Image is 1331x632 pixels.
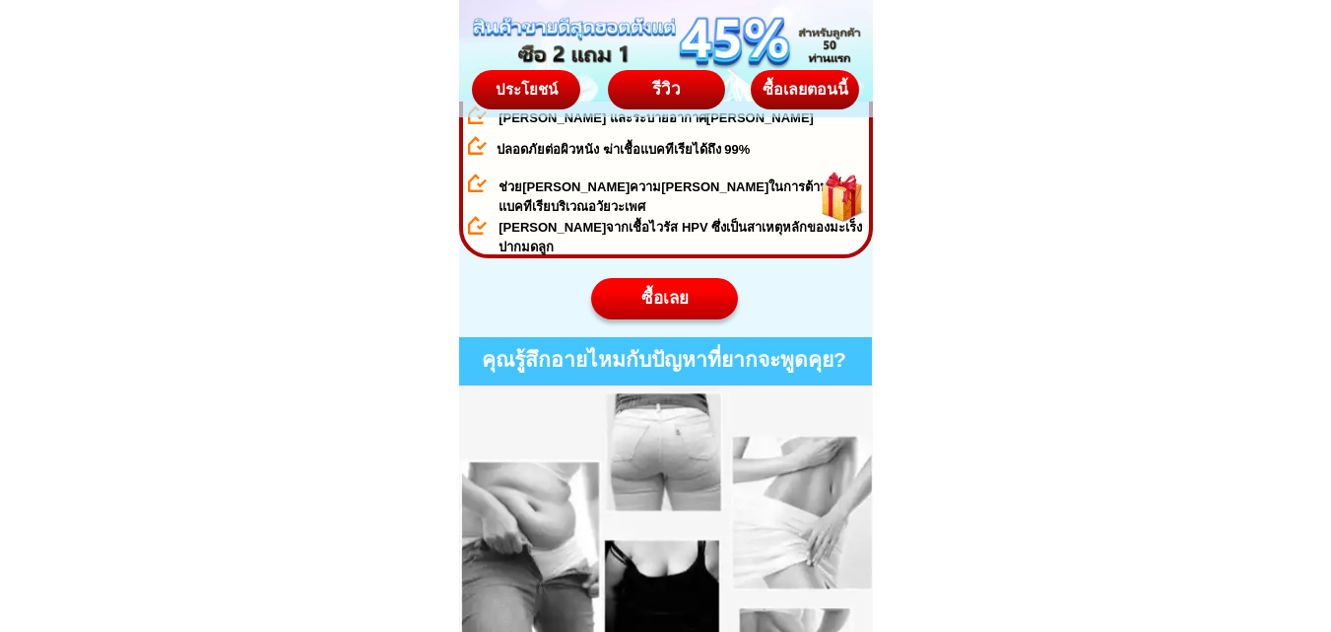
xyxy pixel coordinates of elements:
[607,77,726,103] div: รีวิว
[499,177,867,216] h4: ช่วย[PERSON_NAME]ความ[PERSON_NAME]ในการต้านเชื้อแบคทีเรียบริเวณอวัยวะเพศ
[499,108,867,128] h4: [PERSON_NAME] และระบายอากาศ[PERSON_NAME]
[590,286,737,312] div: ซื้อเลย
[499,218,867,256] h4: [PERSON_NAME]จากเชื้อไวรัส HPV ซึ่งเป็นสาเหตุหลักของมะเร็งปากมดลูก
[459,344,870,376] h3: คุณรู้สึกอายไหมกับปัญหาที่ยากจะพูดคุย?
[495,79,558,98] span: ประโยชน์
[750,81,860,97] div: ซื้อเลยตอนนี้
[497,140,865,160] h4: ปลอดภัยต่อผิวหนัง ฆ่าเชื้อแบคทีเรียได้ถึง 99%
